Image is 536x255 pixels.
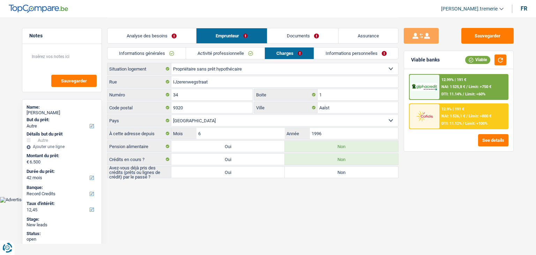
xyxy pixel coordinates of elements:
span: / [463,121,464,126]
label: Numéro [107,89,171,100]
button: See details [478,134,508,146]
label: Pension alimentaire [107,141,171,152]
a: Emprunteur [196,28,267,43]
span: NAI: 1 526,1 € [441,114,465,118]
a: Analyse des besoins [107,28,196,43]
a: Assurance [338,28,399,43]
label: À cette adresse depuis [107,128,171,139]
a: Activité professionnelle [186,48,265,59]
label: Avez-vous déjà pris des crédits (prêts ou lignes de crédit) par le passé ? [107,167,171,178]
label: But du prêt: [27,117,96,123]
span: Sauvegarder [61,79,87,83]
label: Code postal [107,102,171,113]
label: Pays [107,115,171,126]
label: Crédits en cours ? [107,154,171,165]
div: Ajouter une ligne [27,144,97,149]
span: DTI: 11.12% [441,121,462,126]
a: Documents [267,28,338,43]
span: NAI: 1 525,8 € [441,85,465,89]
span: / [466,85,468,89]
span: Limit: >800 € [469,114,491,118]
label: Situation logement [107,63,171,74]
label: Taux d'intérêt: [27,201,96,206]
img: Cofidis [411,110,437,123]
button: Sauvegarder [51,75,97,87]
div: Stage: [27,217,97,222]
img: TopCompare Logo [9,5,68,13]
button: Sauvegarder [461,28,514,44]
label: Oui [171,167,285,178]
label: Oui [171,141,285,152]
span: / [466,114,468,118]
label: Oui [171,154,285,165]
span: DTI: 11.14% [441,92,462,96]
div: [PERSON_NAME] [27,110,97,116]
div: open [27,236,97,242]
label: Banque: [27,185,96,190]
a: Informations générales [107,48,186,59]
div: fr [521,5,527,12]
label: Non [285,141,398,152]
label: Non [285,167,398,178]
img: AlphaCredit [411,83,437,91]
label: Non [285,154,398,165]
span: [PERSON_NAME].tremerie [441,6,498,12]
label: Durée du prêt: [27,169,96,174]
label: Année [285,128,310,139]
div: Viable [465,56,490,64]
div: Détails but du prêt [27,131,97,137]
label: Rue [107,76,171,87]
span: Limit: <60% [465,92,485,96]
a: Charges [265,48,314,59]
input: MM [196,128,285,139]
label: Mois [171,128,196,139]
input: AAAA [310,128,398,139]
div: Status: [27,231,97,236]
label: Montant du prêt: [27,153,96,159]
label: Boite [254,89,318,100]
span: / [463,92,464,96]
span: Limit: >750 € [469,85,491,89]
a: Informations personnelles [314,48,398,59]
span: Limit: <100% [465,121,487,126]
div: 12.9% | 191 € [441,107,464,111]
div: 12.99% | 191 € [441,78,466,82]
a: [PERSON_NAME].tremerie [435,3,504,15]
div: New leads [27,222,97,228]
div: Name: [27,104,97,110]
label: Ville [254,102,318,113]
div: Viable banks [411,57,440,63]
h5: Notes [29,33,95,39]
span: € [27,159,29,165]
